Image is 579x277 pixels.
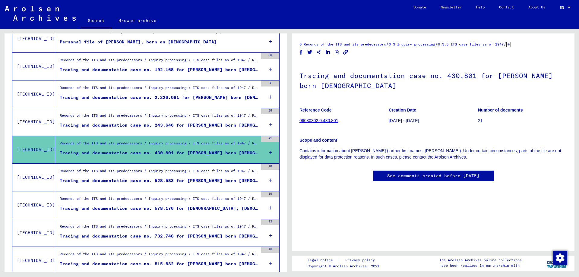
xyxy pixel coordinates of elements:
[308,263,382,269] p: Copyright © Arolsen Archives, 2021
[478,108,523,112] b: Number of documents
[316,49,322,56] button: Share on Xing
[389,108,416,112] b: Creation Date
[60,168,258,177] div: Records of the ITS and its predecessors / Inquiry processing / ITS case files as of 1947 / Reposi...
[111,13,164,28] a: Browse archive
[546,255,568,270] img: yv_logo.png
[299,108,332,112] b: Reference Code
[299,148,567,160] p: Contains information about [PERSON_NAME] (further first names: [PERSON_NAME]). Under certain circ...
[307,49,313,56] button: Share on Twitter
[60,196,258,204] div: Records of the ITS and its predecessors / Inquiry processing / ITS case files as of 1947 / Reposi...
[478,118,567,124] p: 21
[389,118,478,124] p: [DATE] - [DATE]
[5,6,76,21] img: Arolsen_neg.svg
[438,42,504,46] a: 6.3.3 ITS case files as of 1947
[325,49,331,56] button: Share on LinkedIn
[60,67,258,73] div: Tracing and documentation case no. 192.168 for [PERSON_NAME] born [DEMOGRAPHIC_DATA]
[387,173,479,179] a: See comments created before [DATE]
[60,113,258,121] div: Records of the ITS and its predecessors / Inquiry processing / ITS case files as of 1947 / Reposi...
[439,263,522,268] p: have been realized in partnership with
[334,49,340,56] button: Share on WhatsApp
[435,41,438,47] span: /
[308,257,338,263] a: Legal notice
[12,219,55,247] td: [TECHNICAL_ID]
[60,39,217,45] div: Personal file of [PERSON_NAME], born on [DEMOGRAPHIC_DATA]
[60,251,258,260] div: Records of the ITS and its predecessors / Inquiry processing / ITS case files as of 1947 / Reposi...
[60,150,258,156] div: Tracing and documentation case no. 430.801 for [PERSON_NAME] born [DEMOGRAPHIC_DATA]
[439,257,522,263] p: The Arolsen Archives online collections
[343,49,349,56] button: Copy link
[261,247,279,253] div: 16
[60,30,258,38] div: Incarceration Documents / Camps and Ghettos / Buchenwald Concentration Camp / Individual Document...
[60,57,258,66] div: Records of the ITS and its predecessors / Inquiry processing / ITS case files as of 1947 / Reposi...
[299,138,337,143] b: Scope and content
[340,257,382,263] a: Privacy policy
[298,49,304,56] button: Share on Facebook
[60,233,258,239] div: Tracing and documentation case no. 732.748 for [PERSON_NAME] born [DEMOGRAPHIC_DATA]
[12,247,55,274] td: [TECHNICAL_ID]
[60,224,258,232] div: Records of the ITS and its predecessors / Inquiry processing / ITS case files as of 1947 / Reposi...
[504,41,506,47] span: /
[60,94,258,101] div: Tracing and documentation case no. 2.226.091 for [PERSON_NAME] born [DEMOGRAPHIC_DATA]
[60,178,258,184] div: Tracing and documentation case no. 528.583 for [PERSON_NAME] born [DEMOGRAPHIC_DATA]
[60,122,258,128] div: Tracing and documentation case no. 243.646 for [PERSON_NAME] born [DEMOGRAPHIC_DATA]
[60,261,258,267] div: Tracing and documentation case no. 815.632 for [PERSON_NAME] born [DEMOGRAPHIC_DATA]
[60,140,258,149] div: Records of the ITS and its predecessors / Inquiry processing / ITS case files as of 1947 / Reposi...
[81,13,111,29] a: Search
[299,42,386,46] a: 6 Records of the ITS and its predecessors
[560,5,566,10] span: EN
[60,205,258,212] div: Tracing and documentation case no. 578.176 for [DEMOGRAPHIC_DATA], [DEMOGRAPHIC_DATA] born [DEMOG...
[299,62,567,98] h1: Tracing and documentation case no. 430.801 for [PERSON_NAME] born [DEMOGRAPHIC_DATA]
[386,41,389,47] span: /
[60,85,258,93] div: Records of the ITS and its predecessors / Inquiry processing / ITS case files as of 1947 / Reposi...
[308,257,382,263] div: |
[553,251,567,265] img: Change consent
[389,42,435,46] a: 6.3 Inquiry processing
[299,118,338,123] a: 06030302.0.430.801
